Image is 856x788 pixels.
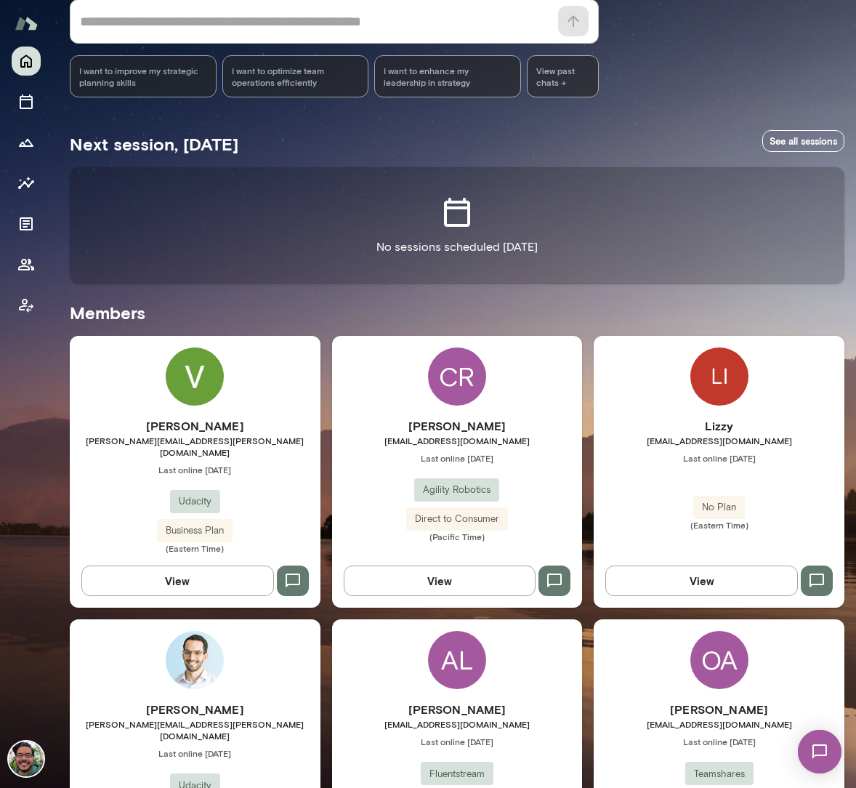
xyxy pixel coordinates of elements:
[594,452,844,464] span: Last online [DATE]
[70,435,320,458] span: [PERSON_NAME][EMAIL_ADDRESS][PERSON_NAME][DOMAIN_NAME]
[12,291,41,320] button: Client app
[594,701,844,718] h6: [PERSON_NAME]
[690,347,748,406] img: Lizzy
[332,531,583,542] span: (Pacific Time)
[70,718,320,741] span: [PERSON_NAME][EMAIL_ADDRESS][PERSON_NAME][DOMAIN_NAME]
[527,55,599,97] span: View past chats ->
[70,701,320,718] h6: [PERSON_NAME]
[332,417,583,435] h6: [PERSON_NAME]
[376,238,538,256] p: No sessions scheduled [DATE]
[594,435,844,446] span: [EMAIL_ADDRESS][DOMAIN_NAME]
[79,65,207,88] span: I want to improve my strategic planning skills
[421,767,493,781] span: Fluentstream
[428,347,486,406] div: CR
[374,55,521,97] div: I want to enhance my leadership in strategy
[157,523,233,538] span: Business Plan
[406,512,508,526] span: Direct to Consumer
[384,65,512,88] span: I want to enhance my leadership in strategy
[594,736,844,747] span: Last online [DATE]
[70,747,320,759] span: Last online [DATE]
[9,741,44,776] img: Mike Valdez Landeros
[605,566,798,596] button: View
[15,9,38,37] img: Mento
[685,767,754,781] span: Teamshares
[594,417,844,435] h6: Lizzy
[428,631,486,689] div: AL
[693,500,745,515] span: No Plan
[762,130,844,153] a: See all sessions
[12,128,41,157] button: Growth Plan
[70,132,238,156] h5: Next session, [DATE]
[594,519,844,531] span: (Eastern Time)
[166,631,224,689] img: Sam Rittenberg
[232,65,360,88] span: I want to optimize team operations efficiently
[70,464,320,475] span: Last online [DATE]
[332,736,583,747] span: Last online [DATE]
[344,566,536,596] button: View
[166,347,224,406] img: Varnit Grewal
[12,209,41,238] button: Documents
[332,701,583,718] h6: [PERSON_NAME]
[332,435,583,446] span: [EMAIL_ADDRESS][DOMAIN_NAME]
[70,542,320,554] span: (Eastern Time)
[414,483,499,497] span: Agility Robotics
[170,494,220,509] span: Udacity
[332,452,583,464] span: Last online [DATE]
[70,301,844,324] h5: Members
[690,631,748,689] div: OA
[12,169,41,198] button: Insights
[12,250,41,279] button: Members
[594,718,844,730] span: [EMAIL_ADDRESS][DOMAIN_NAME]
[70,55,217,97] div: I want to improve my strategic planning skills
[70,417,320,435] h6: [PERSON_NAME]
[332,718,583,730] span: [EMAIL_ADDRESS][DOMAIN_NAME]
[12,87,41,116] button: Sessions
[81,566,274,596] button: View
[222,55,369,97] div: I want to optimize team operations efficiently
[12,47,41,76] button: Home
